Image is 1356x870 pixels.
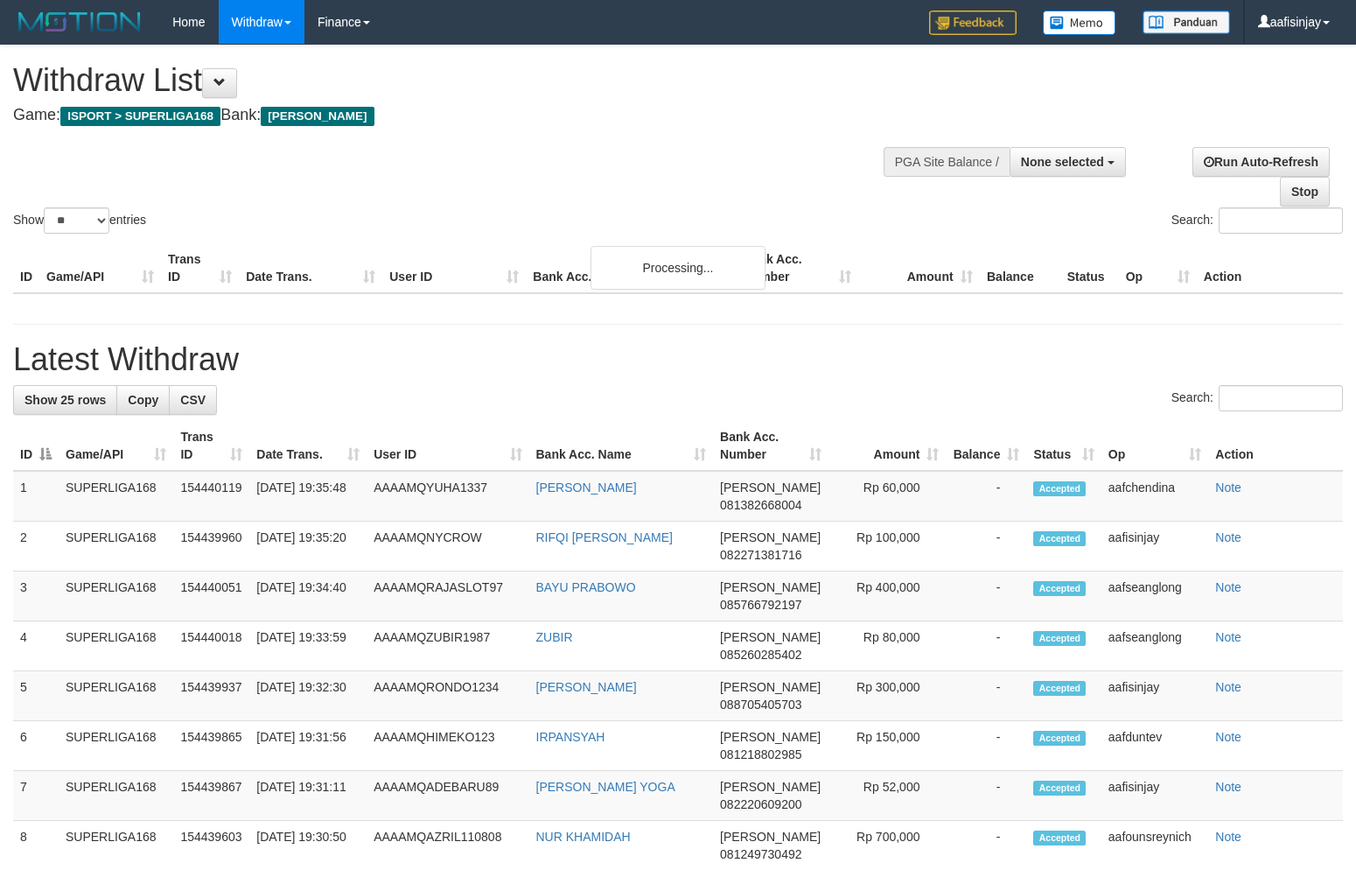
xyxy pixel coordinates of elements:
span: [PERSON_NAME] [720,530,821,544]
th: Bank Acc. Name: activate to sort column ascending [529,421,714,471]
label: Show entries [13,207,146,234]
td: SUPERLIGA168 [59,572,173,621]
td: 1 [13,471,59,522]
td: 4 [13,621,59,671]
td: aafseanglong [1101,621,1208,671]
a: [PERSON_NAME] YOGA [536,780,675,794]
span: Copy 082271381716 to clipboard [720,548,801,562]
th: ID: activate to sort column descending [13,421,59,471]
label: Search: [1171,385,1343,411]
a: Stop [1280,177,1330,207]
span: [PERSON_NAME] [720,580,821,594]
a: [PERSON_NAME] [536,481,637,495]
th: Amount [858,243,980,293]
a: BAYU PRABOWO [536,580,636,594]
img: panduan.png [1143,11,1230,34]
td: SUPERLIGA168 [59,671,173,721]
span: [PERSON_NAME] [720,630,821,644]
span: Copy [128,393,158,407]
input: Search: [1219,385,1343,411]
td: aafseanglong [1101,572,1208,621]
span: Accepted [1033,481,1086,496]
label: Search: [1171,207,1343,234]
td: - [946,721,1026,771]
div: PGA Site Balance / [884,147,1010,177]
span: Accepted [1033,581,1086,596]
td: - [946,771,1026,821]
span: [PERSON_NAME] [720,830,821,844]
td: SUPERLIGA168 [59,771,173,821]
a: Note [1215,680,1241,694]
span: [PERSON_NAME] [720,730,821,744]
h1: Withdraw List [13,63,886,98]
input: Search: [1219,207,1343,234]
td: AAAAMQHIMEKO123 [367,721,528,771]
span: Copy 085260285402 to clipboard [720,648,801,662]
td: AAAAMQNYCROW [367,522,528,572]
th: Trans ID: activate to sort column ascending [173,421,249,471]
a: Note [1215,630,1241,644]
td: aafduntev [1101,721,1208,771]
th: Status: activate to sort column ascending [1026,421,1101,471]
span: Copy 081249730492 to clipboard [720,847,801,861]
span: Show 25 rows [24,393,106,407]
span: None selected [1021,155,1104,169]
td: 154440119 [173,471,249,522]
a: ZUBIR [536,630,573,644]
a: RIFQI [PERSON_NAME] [536,530,673,544]
td: AAAAMQZUBIR1987 [367,621,528,671]
td: aafisinjay [1101,671,1208,721]
th: Bank Acc. Number [736,243,857,293]
td: 154439867 [173,771,249,821]
td: aafisinjay [1101,522,1208,572]
td: [DATE] 19:31:11 [249,771,367,821]
span: Copy 081218802985 to clipboard [720,747,801,761]
td: 5 [13,671,59,721]
h4: Game: Bank: [13,107,886,124]
th: Trans ID [161,243,239,293]
a: Note [1215,580,1241,594]
td: 2 [13,522,59,572]
td: SUPERLIGA168 [59,621,173,671]
a: Show 25 rows [13,385,117,415]
th: Date Trans.: activate to sort column ascending [249,421,367,471]
span: Accepted [1033,831,1086,845]
th: Action [1208,421,1343,471]
th: Game/API [39,243,161,293]
img: Feedback.jpg [929,11,1017,35]
span: Copy 082220609200 to clipboard [720,797,801,811]
span: CSV [180,393,206,407]
span: [PERSON_NAME] [720,481,821,495]
span: Accepted [1033,731,1086,746]
td: [DATE] 19:32:30 [249,671,367,721]
span: Accepted [1033,781,1086,796]
a: Note [1215,481,1241,495]
span: [PERSON_NAME] [720,780,821,794]
th: ID [13,243,39,293]
th: Game/API: activate to sort column ascending [59,421,173,471]
td: Rp 60,000 [828,471,947,522]
th: User ID: activate to sort column ascending [367,421,528,471]
button: None selected [1010,147,1126,177]
td: 154440051 [173,572,249,621]
td: Rp 52,000 [828,771,947,821]
div: Processing... [591,246,765,290]
td: [DATE] 19:35:20 [249,522,367,572]
td: SUPERLIGA168 [59,522,173,572]
td: Rp 300,000 [828,671,947,721]
span: ISPORT > SUPERLIGA168 [60,107,220,126]
th: Status [1060,243,1119,293]
span: Accepted [1033,681,1086,696]
td: 154439937 [173,671,249,721]
a: Note [1215,830,1241,844]
span: [PERSON_NAME] [720,680,821,694]
td: Rp 100,000 [828,522,947,572]
td: SUPERLIGA168 [59,471,173,522]
th: Balance [980,243,1060,293]
td: [DATE] 19:31:56 [249,721,367,771]
td: - [946,471,1026,522]
td: - [946,671,1026,721]
h1: Latest Withdraw [13,342,1343,377]
a: NUR KHAMIDAH [536,830,631,844]
span: Copy 085766792197 to clipboard [720,598,801,612]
